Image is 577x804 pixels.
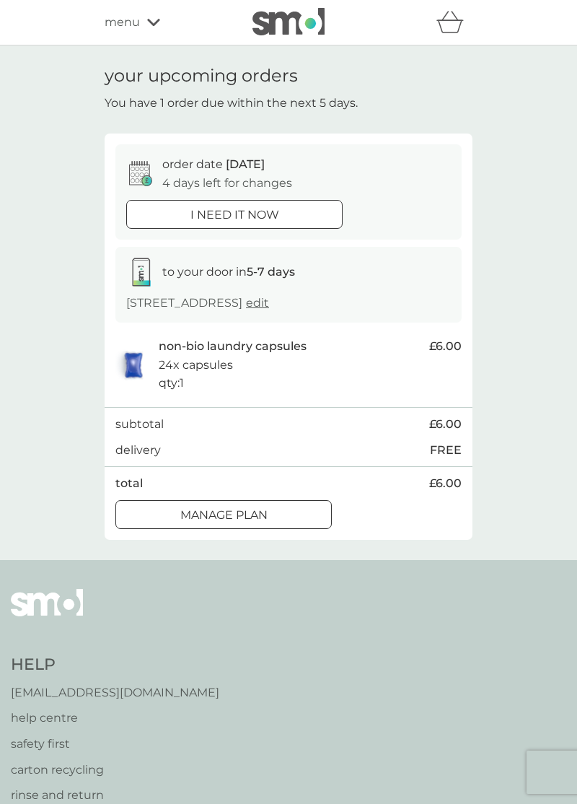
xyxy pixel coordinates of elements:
a: safety first [11,735,219,753]
span: £6.00 [429,415,462,434]
a: carton recycling [11,761,219,779]
div: basket [436,8,472,37]
button: Manage plan [115,500,332,529]
p: i need it now [190,206,279,224]
p: 4 days left for changes [162,174,292,193]
h1: your upcoming orders [105,66,298,87]
span: £6.00 [429,474,462,493]
p: FREE [430,441,462,460]
span: £6.00 [429,337,462,356]
img: smol [252,8,325,35]
p: You have 1 order due within the next 5 days. [105,94,358,113]
a: edit [246,296,269,310]
h4: Help [11,654,219,676]
strong: 5-7 days [247,265,295,279]
span: menu [105,13,140,32]
p: 24x capsules [159,356,233,375]
button: i need it now [126,200,343,229]
p: qty : 1 [159,374,184,393]
img: smol [11,589,83,638]
p: total [115,474,143,493]
p: non-bio laundry capsules [159,337,307,356]
p: delivery [115,441,161,460]
span: [DATE] [226,157,265,171]
p: order date [162,155,265,174]
p: [STREET_ADDRESS] [126,294,269,313]
a: help centre [11,709,219,727]
p: Manage plan [180,506,268,525]
span: to your door in [162,265,295,279]
a: [EMAIL_ADDRESS][DOMAIN_NAME] [11,683,219,702]
p: subtotal [115,415,164,434]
